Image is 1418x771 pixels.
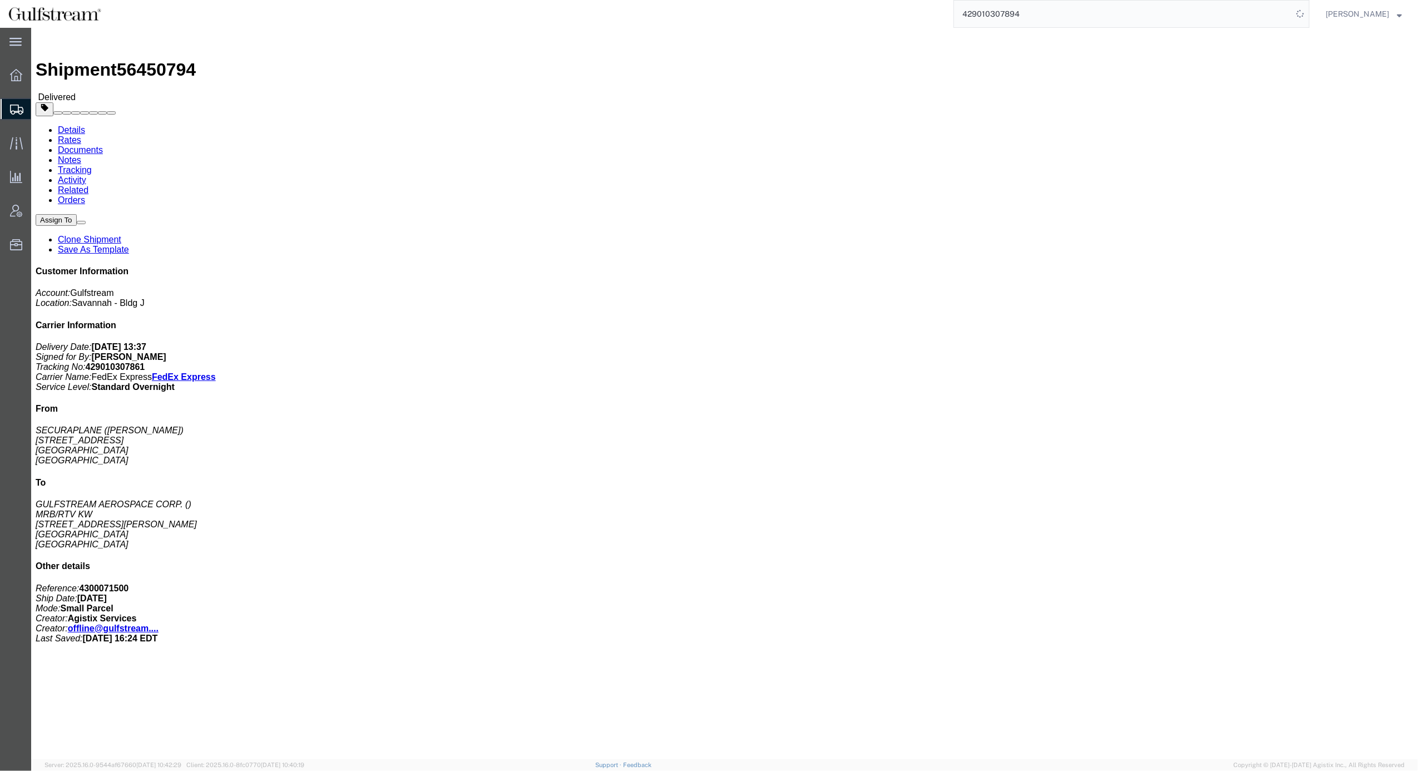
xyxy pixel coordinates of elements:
[31,28,1418,759] iframe: FS Legacy Container
[261,762,304,768] span: [DATE] 10:40:19
[595,762,623,768] a: Support
[45,762,181,768] span: Server: 2025.16.0-9544af67660
[1326,8,1389,20] span: Carrie Black
[954,1,1292,27] input: Search for shipment number, reference number
[1325,7,1402,21] button: [PERSON_NAME]
[1233,760,1405,770] span: Copyright © [DATE]-[DATE] Agistix Inc., All Rights Reserved
[186,762,304,768] span: Client: 2025.16.0-8fc0770
[8,6,102,22] img: logo
[136,762,181,768] span: [DATE] 10:42:29
[623,762,651,768] a: Feedback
